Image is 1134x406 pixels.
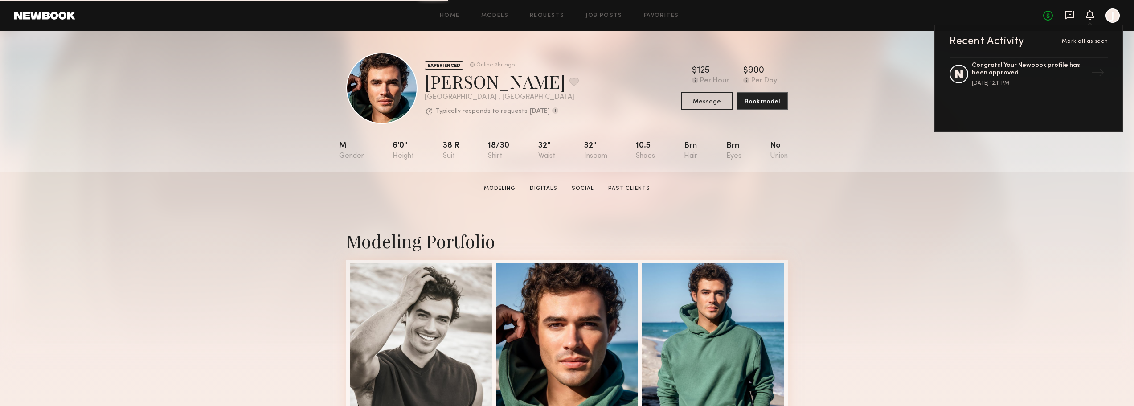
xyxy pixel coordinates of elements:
div: 32" [538,142,555,160]
div: [DATE] 12:11 PM [972,81,1088,86]
div: 38 r [443,142,459,160]
a: Requests [530,13,564,19]
div: EXPERIENCED [425,61,463,70]
div: Per Day [751,77,777,85]
button: Message [681,92,733,110]
b: [DATE] [530,108,550,115]
div: [GEOGRAPHIC_DATA] , [GEOGRAPHIC_DATA] [425,94,579,101]
a: Social [568,185,598,193]
div: Brn [726,142,741,160]
div: M [339,142,364,160]
div: 10.5 [636,142,655,160]
div: Recent Activity [950,36,1024,47]
a: Past Clients [605,185,654,193]
span: Mark all as seen [1062,39,1108,44]
a: Favorites [644,13,679,19]
div: [PERSON_NAME] [425,70,579,93]
div: 125 [697,66,710,75]
div: 6'0" [393,142,414,160]
div: Brn [684,142,697,160]
div: 18/30 [488,142,509,160]
p: Typically responds to requests [436,108,528,115]
div: Congrats! Your Newbook profile has been approved. [972,62,1088,77]
a: Models [481,13,508,19]
a: J [1105,8,1120,23]
div: 32" [584,142,607,160]
div: Online 2hr ago [476,62,515,68]
a: Home [440,13,460,19]
div: $ [743,66,748,75]
div: Per Hour [700,77,729,85]
a: Job Posts [585,13,622,19]
div: $ [692,66,697,75]
div: No [770,142,788,160]
a: Digitals [526,185,561,193]
a: Modeling [480,185,519,193]
div: Modeling Portfolio [346,229,788,253]
a: Congrats! Your Newbook profile has been approved.[DATE] 12:11 PM→ [950,57,1108,90]
button: Book model [737,92,788,110]
div: 900 [748,66,764,75]
div: → [1088,62,1108,86]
